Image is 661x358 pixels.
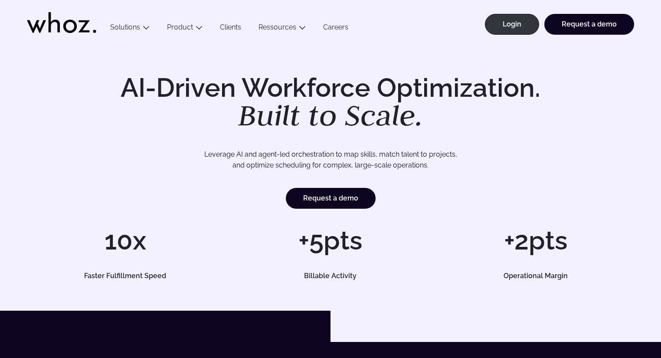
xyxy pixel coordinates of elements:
p: Leverage AI and agent-led orchestration to map skills, match talent to projects, and optimize sch... [57,149,604,171]
h1: AI-Driven Workforce Optimization. [108,75,553,130]
h5: Faster Fulfillment Speed [37,273,214,279]
h5: Operational Margin [447,273,624,279]
a: Careers [314,23,357,35]
a: Request a demo [286,188,376,209]
a: Login [485,14,539,35]
a: Request a demo [544,14,634,35]
a: Product [167,23,193,31]
h1: +5pts [232,227,429,253]
h5: Billable Activity [242,273,419,279]
em: Built to Scale. [238,96,423,134]
a: Ressources [259,23,296,31]
button: Solutions [101,23,158,35]
iframe: Chatbot [604,301,649,346]
h1: 10x [27,227,223,253]
button: Product [158,23,211,35]
button: Ressources [250,23,314,35]
a: Clients [211,23,250,35]
h1: +2pts [438,227,634,253]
